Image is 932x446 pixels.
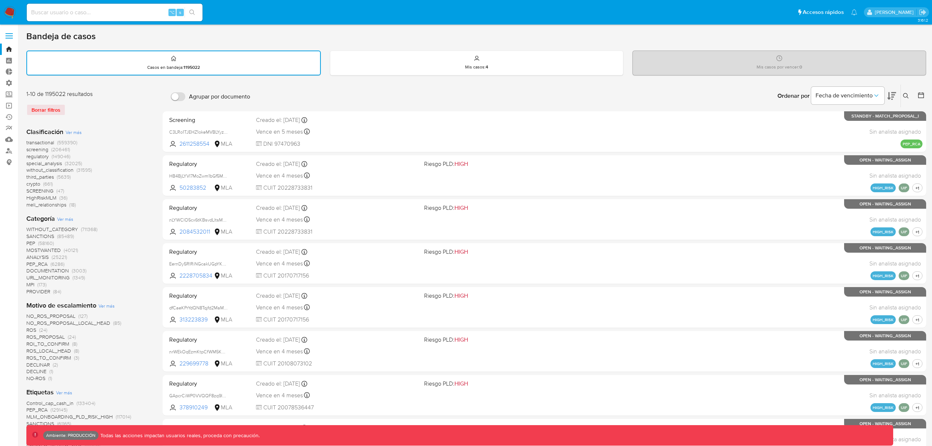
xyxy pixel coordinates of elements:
p: Ambiente: PRODUCCIÓN [46,434,96,437]
a: Salir [919,8,927,16]
span: ⌥ [169,9,175,16]
span: Accesos rápidos [803,8,844,16]
p: Todas las acciones impactan usuarios reales, proceda con precaución. [99,432,260,439]
button: search-icon [185,7,200,18]
input: Buscar usuario o caso... [27,8,203,17]
p: joaquin.dolcemascolo@mercadolibre.com [875,9,916,16]
a: Notificaciones [851,9,857,15]
span: s [179,9,181,16]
